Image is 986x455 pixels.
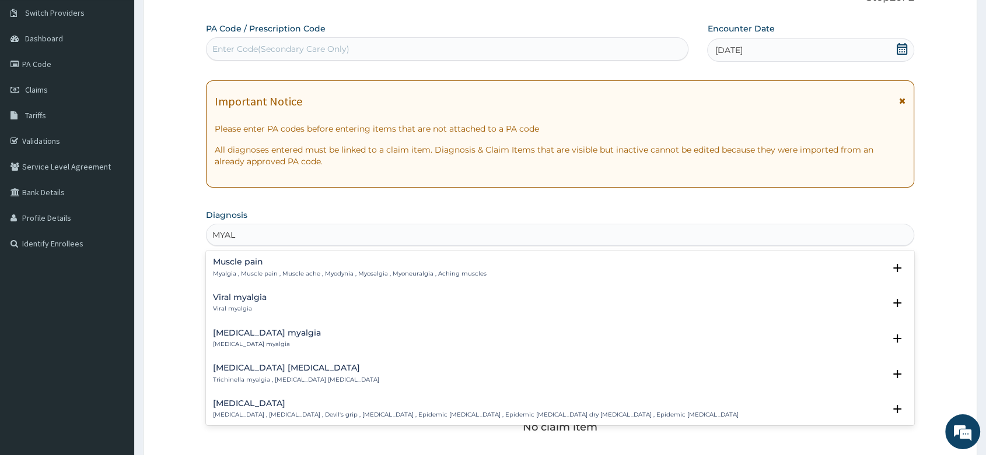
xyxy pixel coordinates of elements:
p: [MEDICAL_DATA] myalgia [213,340,321,348]
span: Switch Providers [25,8,85,18]
p: [MEDICAL_DATA] , [MEDICAL_DATA] , Devil's grip , [MEDICAL_DATA] , Epidemic [MEDICAL_DATA] , Epide... [213,411,739,419]
span: Tariffs [25,110,46,121]
h4: [MEDICAL_DATA] [MEDICAL_DATA] [213,364,379,372]
div: Enter Code(Secondary Care Only) [212,43,349,55]
p: No claim item [523,421,597,433]
div: Chat with us now [61,65,196,80]
p: All diagnoses entered must be linked to a claim item. Diagnosis & Claim Items that are visible bu... [215,144,905,167]
i: open select status [890,402,904,416]
label: PA Code / Prescription Code [206,23,326,34]
label: Diagnosis [206,209,247,221]
i: open select status [890,296,904,310]
h4: Viral myalgia [213,293,267,302]
span: [DATE] [715,44,742,56]
h4: [MEDICAL_DATA] myalgia [213,329,321,337]
h4: [MEDICAL_DATA] [213,399,739,408]
i: open select status [890,261,904,275]
i: open select status [890,331,904,345]
span: We're online! [68,147,161,264]
span: Claims [25,84,48,95]
span: Dashboard [25,33,63,44]
label: Encounter Date [707,23,774,34]
h4: Muscle pain [213,258,487,266]
i: open select status [890,367,904,381]
textarea: Type your message and hit 'Enter' [6,318,222,359]
div: Minimize live chat window [191,6,219,34]
h1: Important Notice [215,95,302,108]
p: Viral myalgia [213,305,267,313]
p: Trichinella myalgia , [MEDICAL_DATA] [MEDICAL_DATA] [213,376,379,384]
img: d_794563401_company_1708531726252_794563401 [22,58,47,87]
p: Please enter PA codes before entering items that are not attached to a PA code [215,123,905,135]
p: Myalgia , Muscle pain , Muscle ache , Myodynia , Myosalgia , Myoneuralgia , Aching muscles [213,270,487,278]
